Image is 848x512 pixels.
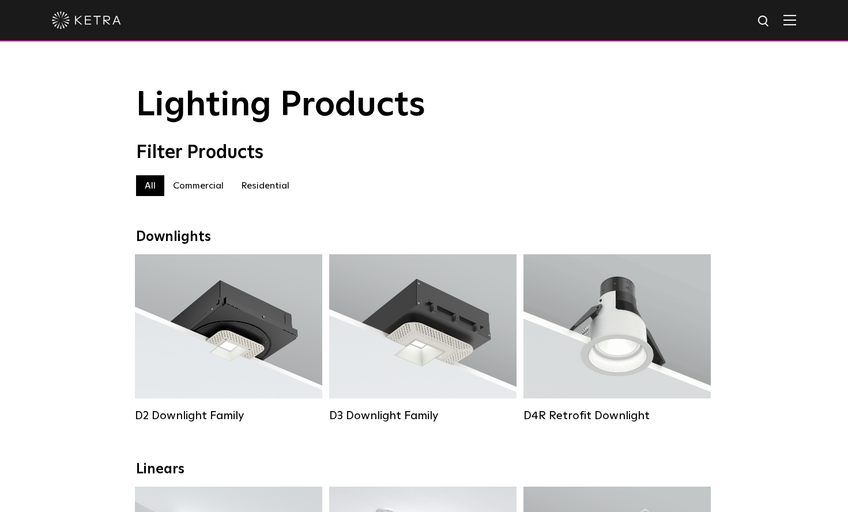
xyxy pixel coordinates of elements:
[164,175,232,196] label: Commercial
[136,142,713,164] div: Filter Products
[329,254,517,423] a: D3 Downlight Family Lumen Output:700 / 900 / 1100Colors:White / Black / Silver / Bronze / Paintab...
[232,175,298,196] label: Residential
[52,12,121,29] img: ketra-logo-2019-white
[329,409,517,423] div: D3 Downlight Family
[136,461,713,478] div: Linears
[757,14,771,29] img: search icon
[135,409,322,423] div: D2 Downlight Family
[523,409,711,423] div: D4R Retrofit Downlight
[136,229,713,246] div: Downlights
[135,254,322,423] a: D2 Downlight Family Lumen Output:1200Colors:White / Black / Gloss Black / Silver / Bronze / Silve...
[783,14,796,25] img: Hamburger%20Nav.svg
[136,175,164,196] label: All
[136,88,425,123] span: Lighting Products
[523,254,711,423] a: D4R Retrofit Downlight Lumen Output:800Colors:White / BlackBeam Angles:15° / 25° / 40° / 60°Watta...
